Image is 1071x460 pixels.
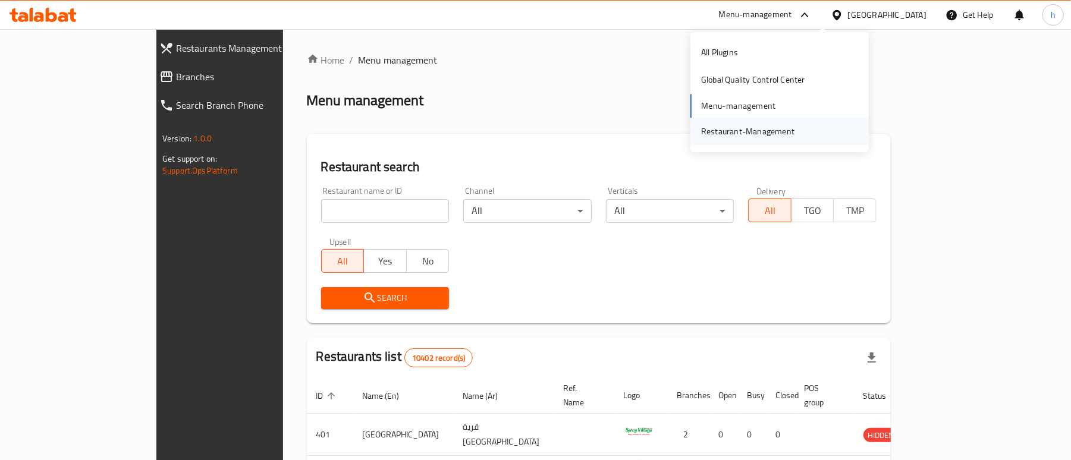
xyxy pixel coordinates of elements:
span: Branches [176,70,326,84]
div: All [606,199,734,223]
button: All [748,199,792,222]
nav: breadcrumb [307,53,891,67]
td: 0 [767,414,795,456]
div: Export file [858,344,886,372]
td: 0 [738,414,767,456]
span: Search [331,291,440,305]
span: Get support on: [162,151,217,166]
div: Menu-management [719,8,792,22]
td: [GEOGRAPHIC_DATA] [353,414,454,456]
button: TGO [791,199,834,222]
a: Search Branch Phone [150,91,335,119]
span: Version: [162,131,191,146]
span: POS group [805,381,840,409]
label: Delivery [756,187,786,195]
th: Busy [738,377,767,414]
span: Name (En) [363,389,415,403]
h2: Restaurant search [321,158,877,176]
div: All [463,199,592,223]
h2: Menu management [307,91,424,110]
span: h [1051,8,1056,21]
span: 10402 record(s) [405,352,472,364]
button: TMP [833,199,877,222]
span: TMP [838,202,872,219]
span: No [412,253,445,270]
h2: Restaurants list [316,348,473,367]
th: Closed [767,377,795,414]
td: 0 [709,414,738,456]
span: ID [316,389,339,403]
button: All [321,249,365,273]
button: No [406,249,450,273]
span: All [326,253,360,270]
div: Total records count [404,348,473,367]
li: / [350,53,354,67]
span: All [753,202,787,219]
span: Ref. Name [564,381,600,409]
span: Search Branch Phone [176,98,326,112]
div: Global Quality Control Center [701,74,805,87]
button: Yes [363,249,407,273]
div: Restaurant-Management [701,125,794,138]
a: Branches [150,62,335,91]
span: Yes [369,253,402,270]
img: Spicy Village [624,417,654,447]
a: Support.OpsPlatform [162,163,238,178]
a: Restaurants Management [150,34,335,62]
span: TGO [796,202,830,219]
span: 1.0.0 [193,131,212,146]
div: HIDDEN [863,428,899,442]
input: Search for restaurant name or ID.. [321,199,450,223]
div: [GEOGRAPHIC_DATA] [848,8,926,21]
span: HIDDEN [863,429,899,442]
th: Branches [668,377,709,414]
span: Status [863,389,902,403]
th: Open [709,377,738,414]
td: 2 [668,414,709,456]
span: Menu management [359,53,438,67]
span: Restaurants Management [176,41,326,55]
span: Name (Ar) [463,389,514,403]
div: All Plugins [701,46,738,59]
th: Logo [614,377,668,414]
button: Search [321,287,450,309]
label: Upsell [329,237,351,245]
td: قرية [GEOGRAPHIC_DATA] [454,414,554,456]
